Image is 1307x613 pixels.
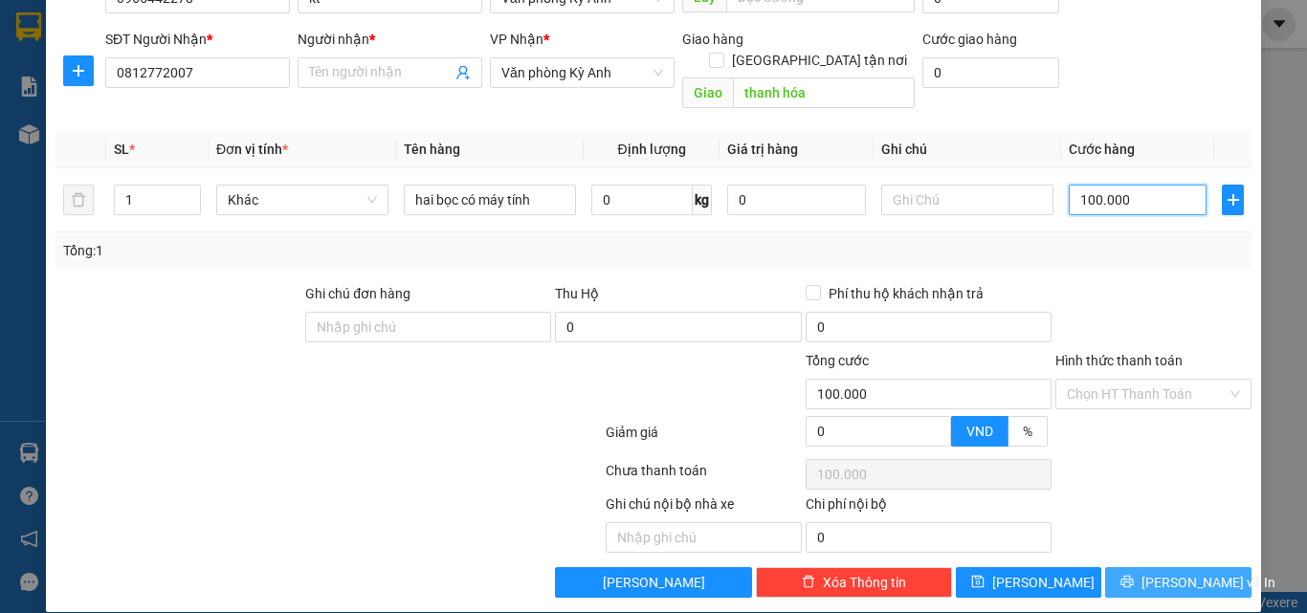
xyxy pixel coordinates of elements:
button: deleteXóa Thông tin [756,567,952,598]
input: Dọc đường [733,77,915,108]
input: Ghi chú đơn hàng [305,312,551,342]
button: plus [1222,185,1244,215]
span: [PERSON_NAME] [603,572,705,593]
button: plus [63,55,94,86]
span: plus [64,63,93,78]
span: plus [1223,192,1243,208]
button: printer[PERSON_NAME] và In [1105,567,1252,598]
span: user-add [455,65,471,80]
span: Giao hàng [682,32,743,47]
span: Giao [682,77,733,108]
div: Tổng: 1 [63,240,506,261]
span: SL [114,142,129,157]
span: Khác [228,186,377,214]
div: Người nhận [298,29,482,50]
span: printer [1120,575,1134,590]
span: VP Nhận [490,32,543,47]
button: delete [63,185,94,215]
label: Hình thức thanh toán [1055,353,1183,368]
span: Tổng cước [806,353,869,368]
span: Phí thu hộ khách nhận trả [821,283,991,304]
input: Cước giao hàng [922,57,1059,88]
input: 0 [727,185,865,215]
span: Văn phòng Kỳ Anh [501,58,663,87]
input: VD: Bàn, Ghế [404,185,576,215]
input: Nhập ghi chú [606,522,802,553]
span: kg [693,185,712,215]
span: [PERSON_NAME] và In [1141,572,1275,593]
span: Đơn vị tính [216,142,288,157]
span: [GEOGRAPHIC_DATA] tận nơi [724,50,915,71]
span: Tên hàng [404,142,460,157]
div: Giảm giá [604,422,804,455]
div: Chi phí nội bộ [806,493,1052,522]
div: Chưa thanh toán [604,460,804,493]
span: Giá trị hàng [727,142,798,157]
span: % [1023,424,1032,439]
button: [PERSON_NAME] [555,567,751,598]
label: Ghi chú đơn hàng [305,286,410,301]
span: VND [966,424,993,439]
span: Định lượng [617,142,685,157]
label: Cước giao hàng [922,32,1017,47]
th: Ghi chú [874,131,1061,168]
input: Ghi Chú [881,185,1053,215]
button: save[PERSON_NAME] [956,567,1102,598]
span: Thu Hộ [555,286,599,301]
div: SĐT Người Nhận [105,29,290,50]
span: delete [802,575,815,590]
div: Ghi chú nội bộ nhà xe [606,493,802,522]
span: [PERSON_NAME] [992,572,1095,593]
span: Xóa Thông tin [823,572,906,593]
span: save [971,575,985,590]
span: Cước hàng [1069,142,1135,157]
